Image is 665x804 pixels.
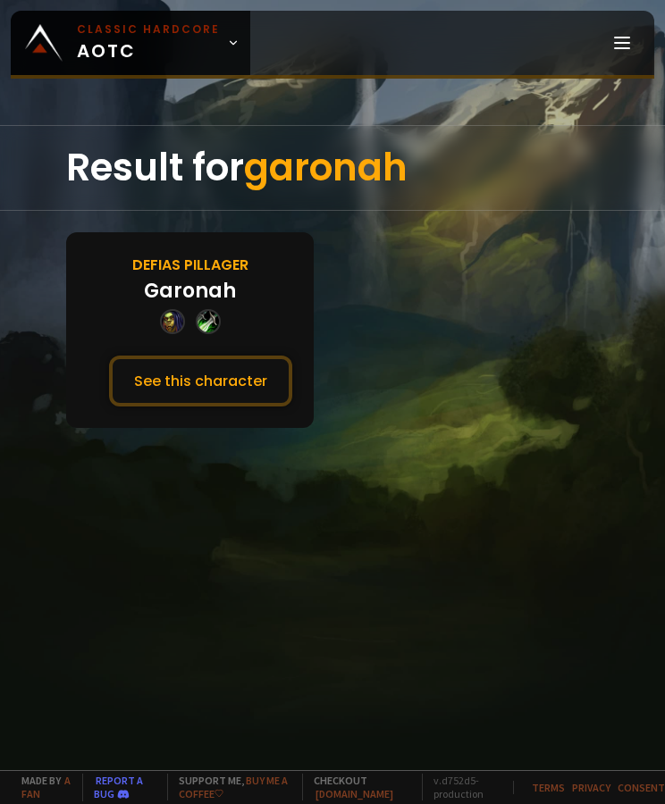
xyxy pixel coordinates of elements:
div: Garonah [144,276,236,306]
a: Buy me a coffee [179,774,288,800]
span: Support me, [167,774,291,800]
a: Privacy [572,781,610,794]
a: [DOMAIN_NAME] [316,787,393,800]
a: Report a bug [94,774,143,800]
button: See this character [109,356,292,406]
span: AOTC [77,21,220,64]
a: Terms [532,781,565,794]
span: garonah [244,141,408,194]
div: Defias Pillager [132,254,248,276]
span: Made by [11,774,72,800]
a: Classic HardcoreAOTC [11,11,250,75]
span: v. d752d5 - production [422,774,502,800]
a: a fan [21,774,71,800]
a: Consent [618,781,665,794]
small: Classic Hardcore [77,21,220,38]
div: Result for [66,126,598,210]
span: Checkout [302,774,411,800]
